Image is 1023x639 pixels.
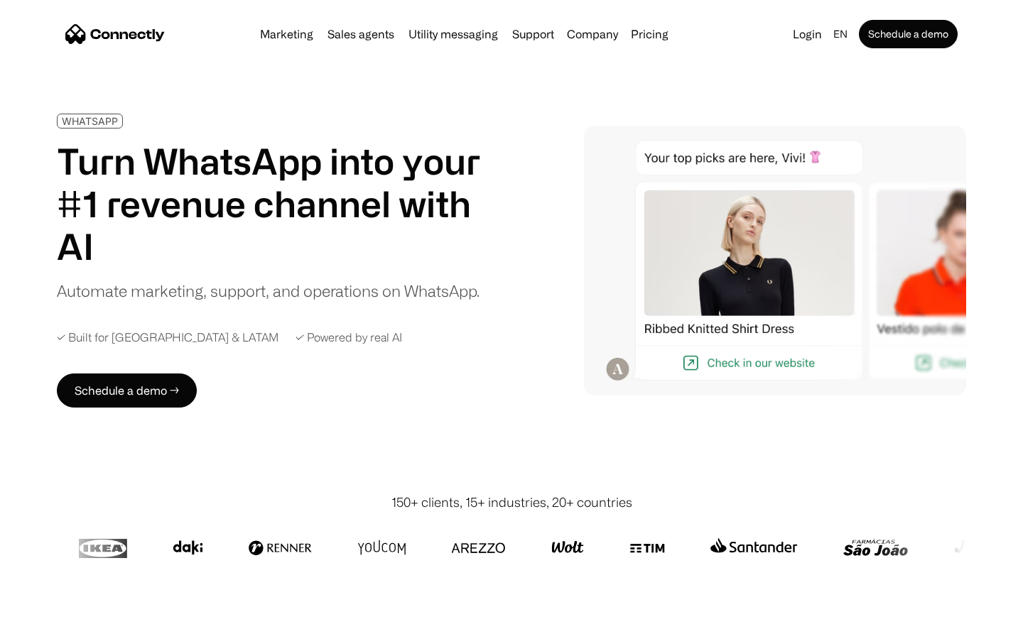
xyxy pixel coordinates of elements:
[57,140,497,268] h1: Turn WhatsApp into your #1 revenue channel with AI
[62,116,118,126] div: WHATSAPP
[828,24,856,44] div: en
[57,331,278,344] div: ✓ Built for [GEOGRAPHIC_DATA] & LATAM
[14,613,85,634] aside: Language selected: English
[65,23,165,45] a: home
[563,24,622,44] div: Company
[403,28,504,40] a: Utility messaging
[833,24,848,44] div: en
[625,28,674,40] a: Pricing
[859,20,958,48] a: Schedule a demo
[391,493,632,512] div: 150+ clients, 15+ industries, 20+ countries
[567,24,618,44] div: Company
[57,279,480,302] div: Automate marketing, support, and operations on WhatsApp.
[57,373,197,408] a: Schedule a demo →
[787,24,828,44] a: Login
[322,28,400,40] a: Sales agents
[507,28,560,40] a: Support
[296,331,402,344] div: ✓ Powered by real AI
[28,614,85,634] ul: Language list
[254,28,319,40] a: Marketing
